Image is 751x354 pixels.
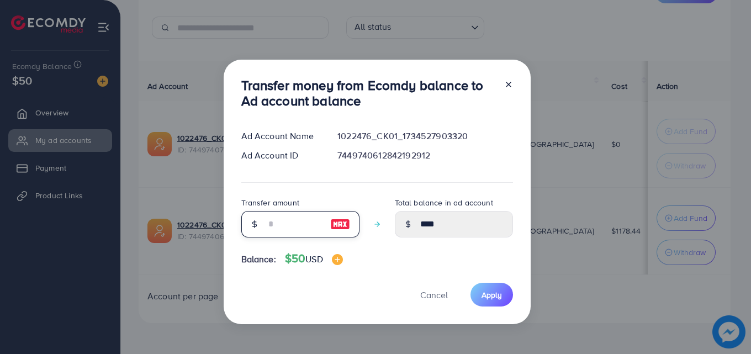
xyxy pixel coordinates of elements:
img: image [332,254,343,265]
button: Apply [470,283,513,307]
span: Cancel [420,289,448,301]
div: 1022476_CK01_1734527903320 [329,130,521,142]
label: Transfer amount [241,197,299,208]
h3: Transfer money from Ecomdy balance to Ad account balance [241,77,495,109]
span: USD [305,253,322,265]
button: Cancel [406,283,462,307]
div: Ad Account ID [232,149,329,162]
img: image [330,218,350,231]
div: 7449740612842192912 [329,149,521,162]
span: Balance: [241,253,276,266]
div: Ad Account Name [232,130,329,142]
label: Total balance in ad account [395,197,493,208]
h4: $50 [285,252,343,266]
span: Apply [482,289,502,300]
